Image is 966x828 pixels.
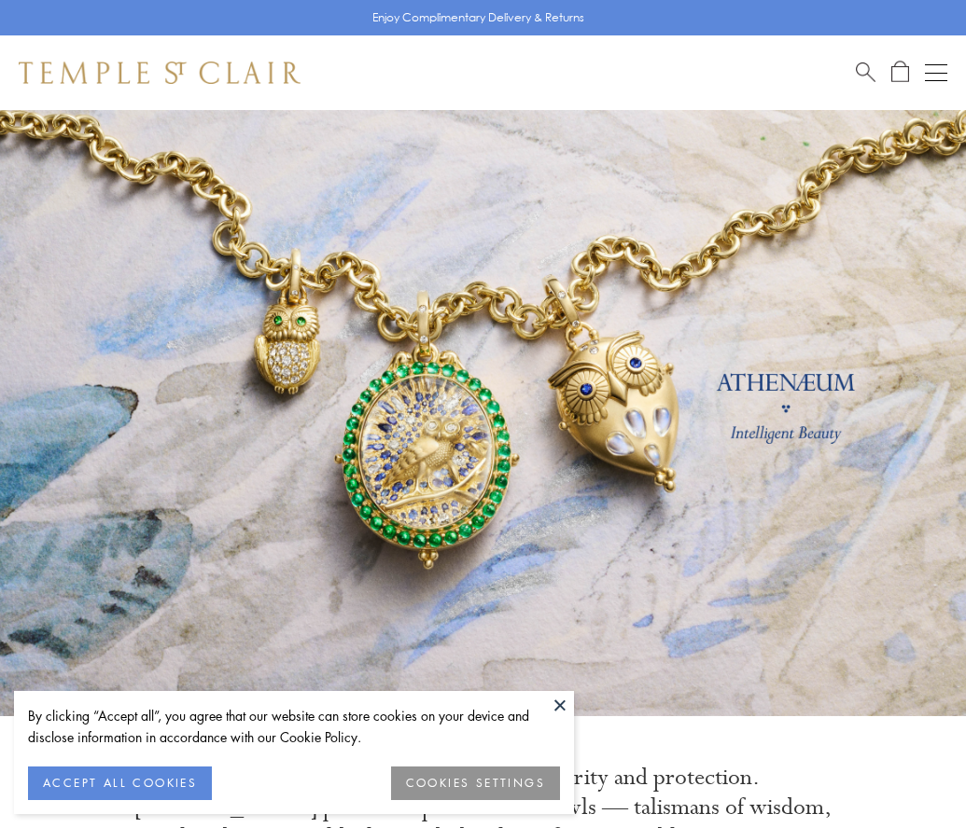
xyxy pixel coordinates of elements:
[925,62,947,84] button: Open navigation
[28,705,560,748] div: By clicking “Accept all”, you agree that our website can store cookies on your device and disclos...
[856,61,875,84] a: Search
[891,61,909,84] a: Open Shopping Bag
[391,766,560,800] button: COOKIES SETTINGS
[372,8,584,27] p: Enjoy Complimentary Delivery & Returns
[19,62,301,84] img: Temple St. Clair
[28,766,212,800] button: ACCEPT ALL COOKIES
